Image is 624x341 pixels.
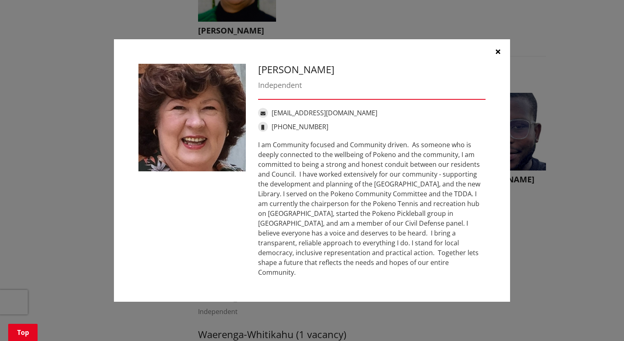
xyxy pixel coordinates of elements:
a: [PHONE_NUMBER] [272,122,328,131]
h3: [PERSON_NAME] [258,64,486,76]
img: WO-W-TP__HEATH_B__MN23T [138,64,246,171]
div: Independent [258,80,486,91]
a: Top [8,324,38,341]
a: [EMAIL_ADDRESS][DOMAIN_NAME] [272,108,377,117]
iframe: Messenger Launcher [586,307,616,336]
div: I am Community focused and Community driven. As someone who is deeply connected to the wellbeing ... [258,140,486,277]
